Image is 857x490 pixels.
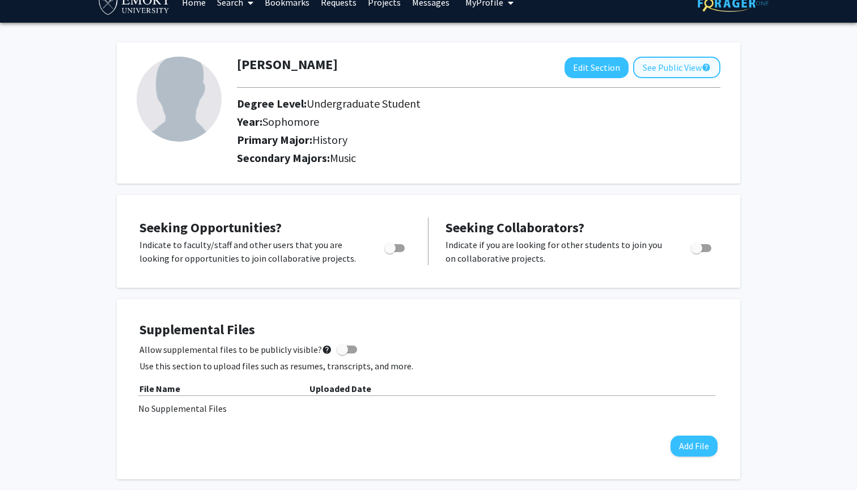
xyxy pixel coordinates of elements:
span: Allow supplemental files to be publicly visible? [139,343,332,356]
mat-icon: help [322,343,332,356]
b: Uploaded Date [309,383,371,394]
h2: Degree Level: [237,97,520,110]
span: Undergraduate Student [307,96,421,110]
span: Sophomore [262,114,319,129]
p: Indicate if you are looking for other students to join you on collaborative projects. [446,238,669,265]
img: Profile Picture [137,57,222,142]
div: Toggle [686,238,718,255]
h2: Year: [237,115,520,129]
div: Toggle [380,238,411,255]
h2: Secondary Majors: [237,151,720,165]
p: Indicate to faculty/staff and other users that you are looking for opportunities to join collabor... [139,238,363,265]
p: Use this section to upload files such as resumes, transcripts, and more. [139,359,718,373]
span: History [312,133,347,147]
mat-icon: help [702,61,711,74]
span: Music [330,151,356,165]
span: Seeking Collaborators? [446,219,584,236]
h2: Primary Major: [237,133,720,147]
button: See Public View [633,57,720,78]
button: Add File [671,436,718,457]
h4: Supplemental Files [139,322,718,338]
div: No Supplemental Files [138,402,719,415]
button: Edit Section [565,57,629,78]
iframe: Chat [9,439,48,482]
h1: [PERSON_NAME] [237,57,338,73]
b: File Name [139,383,180,394]
span: Seeking Opportunities? [139,219,282,236]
